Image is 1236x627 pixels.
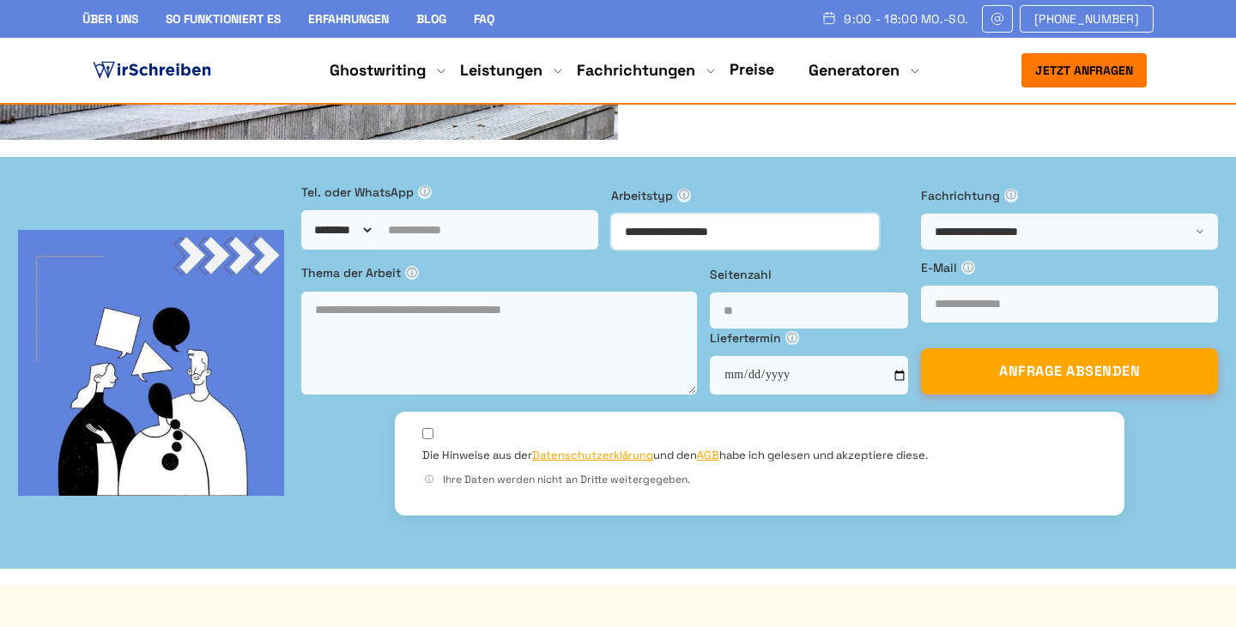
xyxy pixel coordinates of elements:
span: ⓘ [785,331,799,345]
img: Schedule [821,11,837,25]
a: FAQ [474,11,494,27]
label: Tel. oder WhatsApp [301,183,598,202]
a: Ghostwriting [330,60,426,81]
a: Preise [730,59,774,79]
span: [PHONE_NUMBER] [1034,12,1139,26]
a: Fachrichtungen [577,60,695,81]
button: ANFRAGE ABSENDEN [921,348,1218,395]
label: Liefertermin [710,329,908,347]
span: ⓘ [961,261,975,274]
a: AGB [697,448,719,462]
label: Arbeitstyp [611,186,908,205]
img: logo ghostwriter-österreich [89,57,215,83]
img: Email [990,12,1005,26]
button: Jetzt anfragen [1021,53,1147,87]
span: 9:00 - 18:00 Mo.-So. [844,12,968,26]
a: Leistungen [460,60,542,81]
label: Fachrichtung [921,186,1218,205]
span: ⓘ [405,266,419,280]
a: Erfahrungen [308,11,389,27]
span: ⓘ [677,189,691,202]
label: Die Hinweise aus der und den habe ich gelesen und akzeptiere diese. [422,448,928,463]
label: E-Mail [921,258,1218,277]
label: Seitenzahl [710,265,908,284]
a: Blog [416,11,446,27]
span: ⓘ [422,473,436,486]
a: Datenschutzerklärung [532,448,653,462]
span: ⓘ [418,185,432,199]
div: Ihre Daten werden nicht an Dritte weitergegeben. [422,472,1097,488]
a: [PHONE_NUMBER] [1020,5,1154,33]
label: Thema der Arbeit [301,263,697,282]
img: bg [18,230,284,496]
a: So funktioniert es [166,11,281,27]
span: ⓘ [1004,189,1018,202]
a: Über uns [82,11,138,27]
a: Generatoren [809,60,900,81]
